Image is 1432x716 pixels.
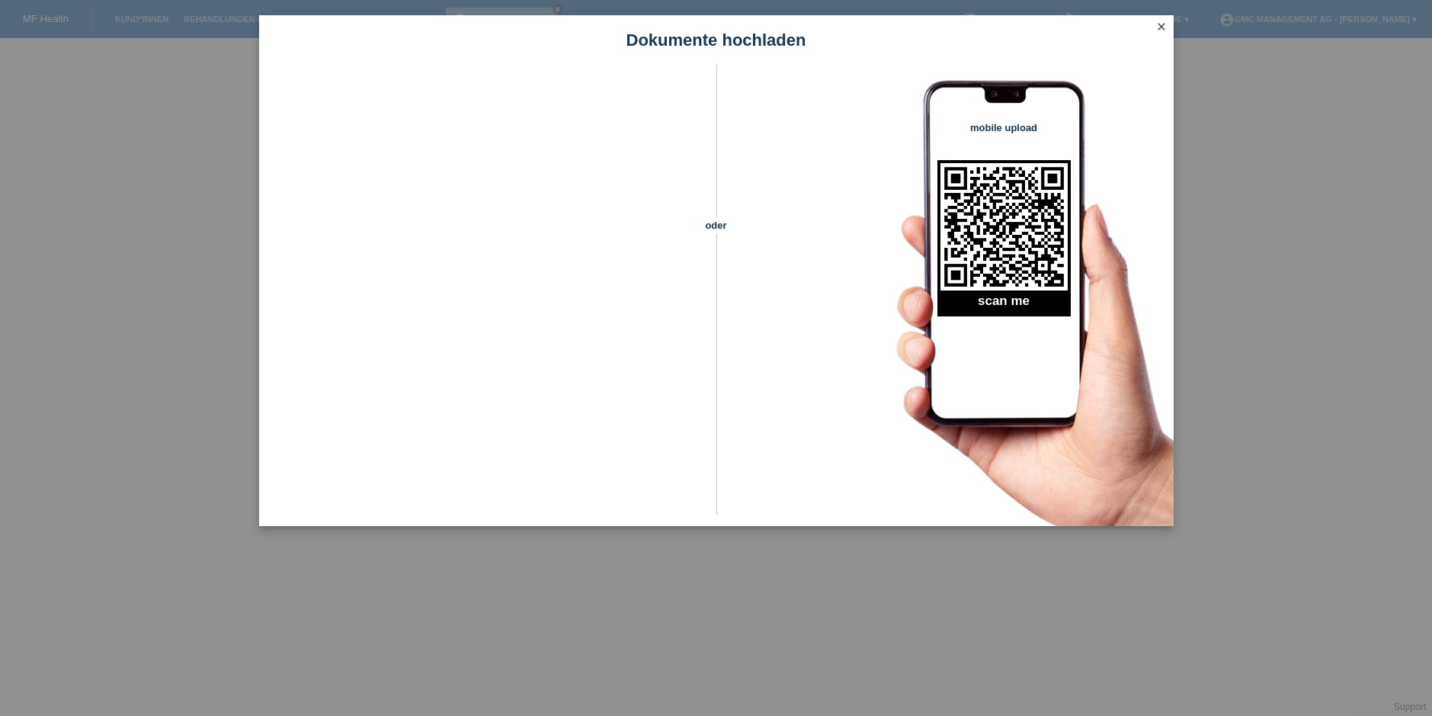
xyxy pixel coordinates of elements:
i: close [1155,21,1168,33]
h1: Dokumente hochladen [259,31,1174,50]
a: close [1152,19,1171,37]
h4: mobile upload [937,122,1071,133]
iframe: Upload [282,103,690,484]
h2: scan me [937,294,1071,316]
span: oder [690,217,743,233]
